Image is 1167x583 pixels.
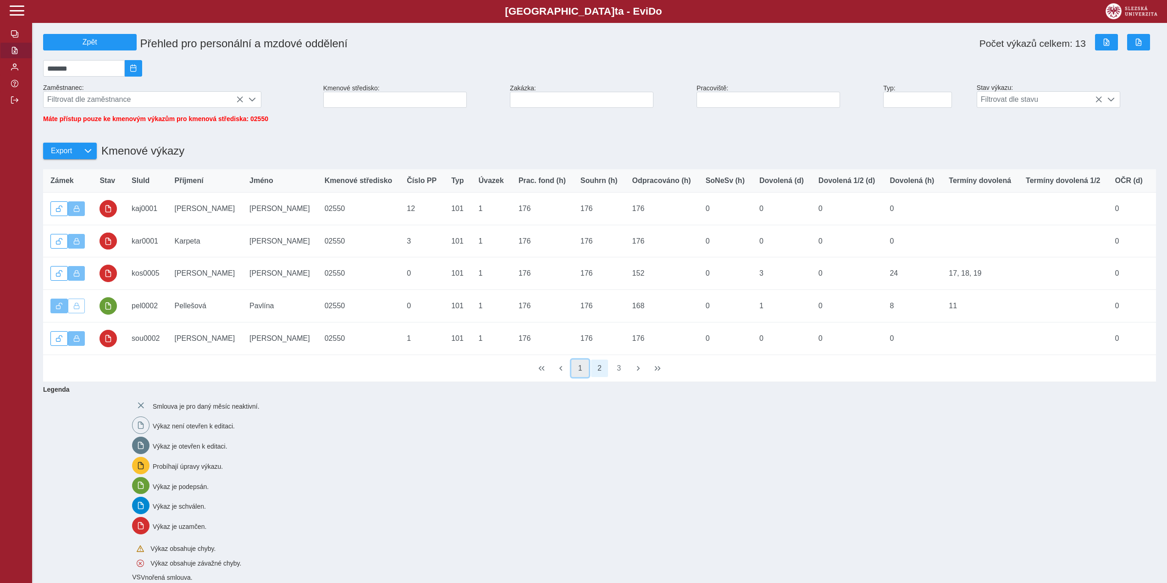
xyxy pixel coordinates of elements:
span: Výkaz obsahuje závažné chyby. [150,560,241,567]
td: [PERSON_NAME] [242,225,317,257]
span: Dovolená (d) [759,177,804,185]
button: 2 [591,360,608,377]
span: Export [51,147,72,155]
button: 3 [610,360,628,377]
span: Vnořená smlouva. [141,574,193,582]
button: Export [43,143,79,159]
div: Zaměstnanec: [39,80,320,111]
td: 0 [811,193,883,225]
td: 176 [573,225,625,257]
td: 0 [698,290,752,322]
td: 0 [1107,225,1150,257]
td: 0 [1107,193,1150,225]
td: 101 [444,322,471,355]
td: [PERSON_NAME] [167,257,243,290]
td: 168 [625,290,698,322]
span: Termíny dovolená 1/2 [1026,177,1100,185]
span: Výkaz je schválen. [153,503,206,510]
td: 02550 [317,193,400,225]
td: 0 [752,193,811,225]
span: Kmenové středisko [325,177,393,185]
span: Zámek [50,177,74,185]
span: Smlouva vnořená do kmene [132,573,141,581]
span: Výkaz obsahuje chyby. [150,545,216,552]
button: Odemknout výkaz. [50,331,68,346]
td: 176 [511,257,573,290]
td: pel0002 [124,290,167,322]
button: Výkaz je odemčen. [50,299,68,313]
button: Odemknout výkaz. [50,234,68,249]
td: [PERSON_NAME] [242,322,317,355]
span: Výkaz je uzamčen. [153,523,207,530]
span: Dovolená 1/2 (d) [819,177,875,185]
button: Výkaz uzamčen. [68,201,85,216]
td: 0 [811,322,883,355]
td: [PERSON_NAME] [242,193,317,225]
span: Odpracováno (h) [632,177,691,185]
td: 176 [511,193,573,225]
td: 3 [399,225,444,257]
span: Prac. fond (h) [519,177,566,185]
span: Výkaz není otevřen k editaci. [153,422,235,430]
td: 1 [471,225,511,257]
span: Výkaz je podepsán. [153,483,209,490]
td: 0 [698,193,752,225]
b: Legenda [39,382,1152,397]
td: 0 [1107,322,1150,355]
button: Odemknout výkaz. [50,266,68,281]
button: Export do PDF [1127,34,1150,50]
td: 0 [811,257,883,290]
span: o [656,6,662,17]
td: 12 [399,193,444,225]
td: 1 [471,322,511,355]
td: 8 [882,290,941,322]
td: 0 [752,225,811,257]
td: [PERSON_NAME] [242,257,317,290]
td: 152 [625,257,698,290]
button: uzamčeno [100,330,117,347]
span: OČR (d) [1115,177,1142,185]
td: 101 [444,290,471,322]
img: logo_web_su.png [1106,3,1157,19]
td: 11 [941,290,1018,322]
button: Výkaz uzamčen. [68,266,85,281]
td: 101 [444,257,471,290]
td: 101 [444,193,471,225]
td: 0 [882,225,941,257]
td: 176 [573,193,625,225]
td: Karpeta [167,225,243,257]
td: 3 [752,257,811,290]
td: 176 [625,193,698,225]
span: Filtrovat dle zaměstnance [44,92,243,107]
button: podepsáno [100,297,117,315]
h1: Přehled pro personální a mzdové oddělení [137,33,697,54]
td: 02550 [317,257,400,290]
span: Typ [451,177,464,185]
button: uzamčeno [100,233,117,250]
span: Souhrn (h) [581,177,618,185]
button: Výkaz uzamčen. [68,331,85,346]
td: 0 [399,290,444,322]
td: 176 [573,322,625,355]
button: uzamčeno [100,265,117,282]
span: Smlouva je pro daný měsíc neaktivní. [153,402,260,410]
div: Pracoviště: [693,81,879,111]
span: D [648,6,656,17]
span: Příjmení [175,177,204,185]
div: Kmenové středisko: [320,81,506,111]
span: SluId [132,177,149,185]
td: 176 [511,322,573,355]
div: Zakázka: [506,81,693,111]
td: sou0002 [124,322,167,355]
td: 0 [752,322,811,355]
td: 176 [625,225,698,257]
span: SoNeSv (h) [706,177,745,185]
td: 0 [399,257,444,290]
td: 1 [471,290,511,322]
td: 0 [882,322,941,355]
td: [PERSON_NAME] [167,193,243,225]
td: 1 [471,257,511,290]
td: 0 [698,322,752,355]
span: Jméno [249,177,273,185]
span: Úvazek [478,177,503,185]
